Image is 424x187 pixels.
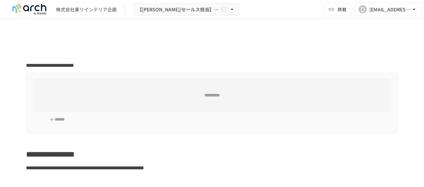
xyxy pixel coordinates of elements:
div: [EMAIL_ADDRESS][DOMAIN_NAME] [369,5,411,14]
img: logo-default@2x-9cf2c760.svg [8,4,51,15]
button: D[EMAIL_ADDRESS][DOMAIN_NAME] [355,3,421,16]
button: 共有 [324,3,352,16]
button: 【[PERSON_NAME]/セールス担当】株式会社東リインテリア企画様_初期設定サポート [133,3,240,16]
span: 共有 [337,6,347,13]
div: 株式会社東リインテリア企画 [56,6,117,13]
span: 【[PERSON_NAME]/セールス担当】株式会社東リインテリア企画様_初期設定サポート [137,5,219,14]
div: D [359,5,367,13]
